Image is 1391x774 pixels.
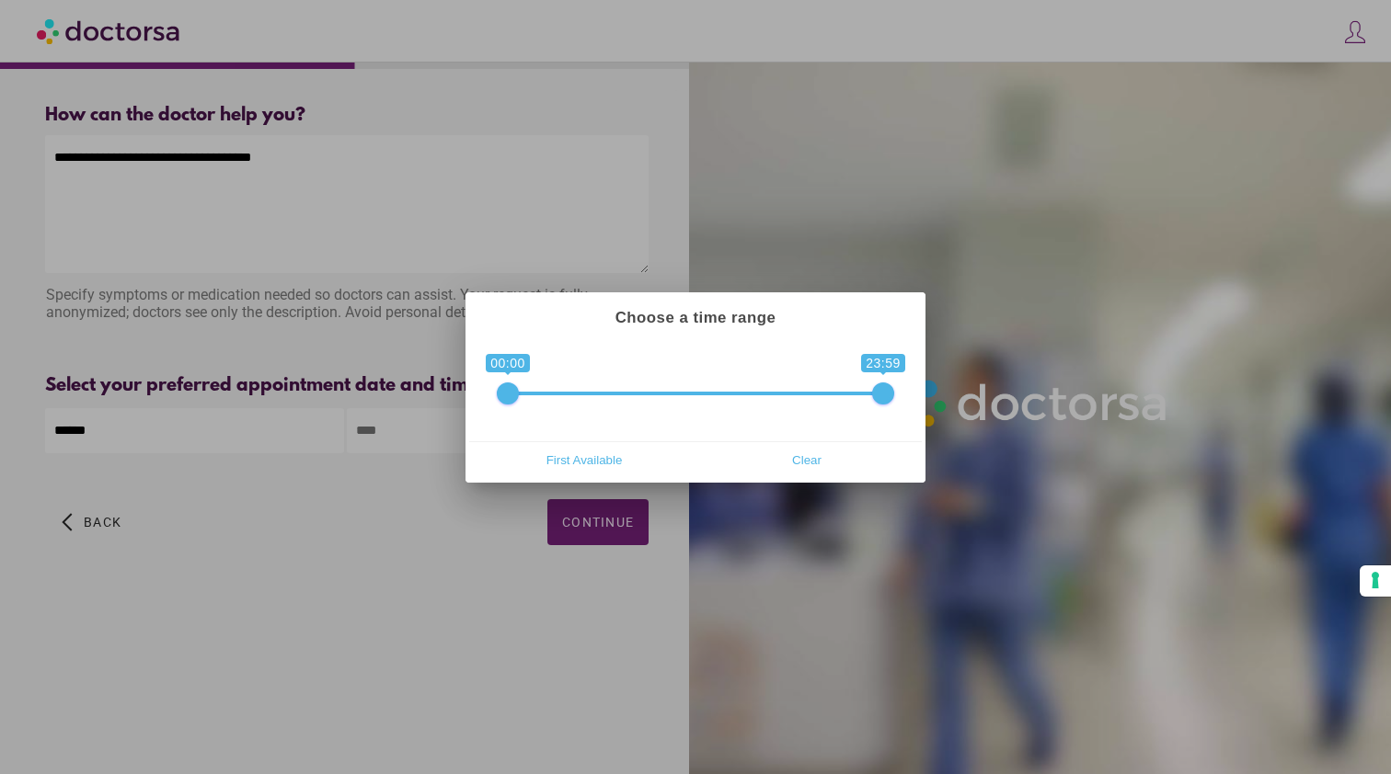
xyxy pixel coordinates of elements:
span: 00:00 [486,354,530,372]
button: Clear [695,446,918,475]
strong: Choose a time range [615,309,776,326]
span: 23:59 [861,354,905,372]
button: First Available [473,446,695,475]
span: Clear [701,447,913,474]
button: Your consent preferences for tracking technologies [1360,565,1391,597]
span: First Available [478,447,690,474]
